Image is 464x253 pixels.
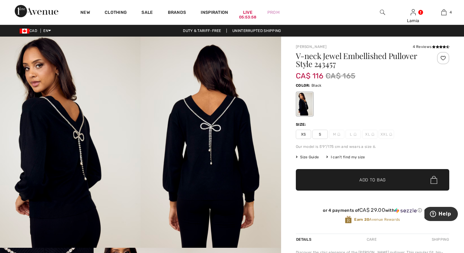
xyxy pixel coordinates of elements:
[297,93,313,116] div: Black
[243,9,253,16] a: Live05:53:58
[296,65,323,80] span: CA$ 116
[296,130,311,139] span: XS
[380,9,385,16] img: search the website
[411,9,416,16] img: My Info
[411,9,416,15] a: Sign In
[20,29,29,34] img: Canadian Dollar
[424,207,458,222] iframe: Opens a widget where you can find more information
[141,10,153,16] a: Sale
[389,133,392,136] img: ring-m.svg
[354,217,369,222] strong: Earn 20
[362,130,377,139] span: XL
[105,10,127,16] a: Clothing
[337,133,340,136] img: ring-m.svg
[413,44,449,49] div: 4 Reviews
[329,130,344,139] span: M
[267,9,280,16] a: Prom
[395,208,417,213] img: Sezzle
[296,83,310,88] span: Color:
[296,207,449,215] div: or 4 payments ofCA$ 29.00withSezzle Click to learn more about Sezzle
[80,10,90,16] a: New
[359,177,386,183] span: Add to Bag
[346,130,361,139] span: L
[296,52,424,68] h1: V-neck Jewel Embellished Pullover Style 243457
[398,18,428,24] div: Lamia
[362,234,382,245] div: Care
[345,215,352,224] img: Avenue Rewards
[20,29,40,33] span: CAD
[296,207,449,213] div: or 4 payments of with
[239,14,256,20] div: 05:53:58
[354,217,400,222] span: Avenue Rewards
[296,45,327,49] a: [PERSON_NAME]
[326,154,365,160] div: I can't find my size
[430,234,449,245] div: Shipping
[326,70,355,81] span: CA$ 165
[354,133,357,136] img: ring-m.svg
[43,29,51,33] span: EN
[141,37,281,248] img: V-Neck Jewel Embellished Pullover Style 243457. 2
[296,122,307,127] div: Size:
[311,83,322,88] span: Black
[371,133,374,136] img: ring-m.svg
[15,5,58,17] img: 1ère Avenue
[312,130,328,139] span: S
[296,154,319,160] span: Size Guide
[296,169,449,191] button: Add to Bag
[201,10,228,16] span: Inspiration
[429,9,459,16] a: 4
[168,10,186,16] a: Brands
[431,176,437,184] img: Bag.svg
[296,144,449,149] div: Our model is 5'9"/175 cm and wears a size 6.
[379,130,394,139] span: XXL
[359,207,385,213] span: CA$ 29.00
[296,234,313,245] div: Details
[450,10,452,15] span: 4
[441,9,447,16] img: My Bag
